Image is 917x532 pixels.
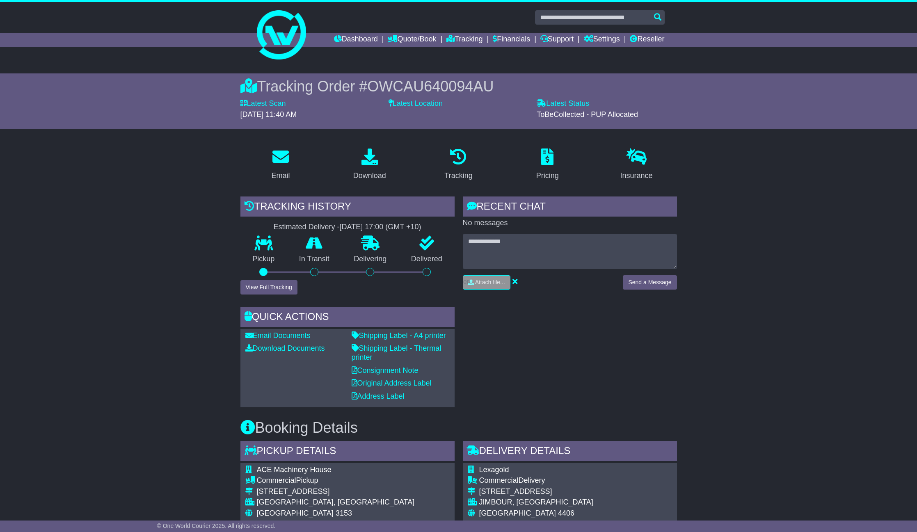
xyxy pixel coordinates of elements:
[240,280,297,295] button: View Full Tracking
[240,110,297,119] span: [DATE] 11:40 AM
[537,99,589,108] label: Latest Status
[240,223,455,232] div: Estimated Delivery -
[352,392,405,400] a: Address Label
[336,509,352,517] span: 3153
[352,344,441,361] a: Shipping Label - Thermal printer
[257,498,415,507] div: [GEOGRAPHIC_DATA], [GEOGRAPHIC_DATA]
[271,170,290,181] div: Email
[240,420,677,436] h3: Booking Details
[463,196,677,219] div: RECENT CHAT
[352,379,432,387] a: Original Address Label
[537,110,638,119] span: ToBeCollected - PUP Allocated
[352,331,446,340] a: Shipping Label - A4 printer
[479,509,556,517] span: [GEOGRAPHIC_DATA]
[257,476,415,485] div: Pickup
[257,466,332,474] span: ACE Machinery House
[240,307,455,329] div: Quick Actions
[479,487,604,496] div: [STREET_ADDRESS]
[479,476,604,485] div: Delivery
[620,170,653,181] div: Insurance
[245,331,311,340] a: Email Documents
[540,33,574,47] a: Support
[389,99,443,108] label: Latest Location
[439,146,478,184] a: Tracking
[240,99,286,108] label: Latest Scan
[623,275,677,290] button: Send a Message
[340,223,421,232] div: [DATE] 17:00 (GMT +10)
[493,33,530,47] a: Financials
[536,170,559,181] div: Pricing
[342,255,399,264] p: Delivering
[584,33,620,47] a: Settings
[157,523,276,529] span: © One World Courier 2025. All rights reserved.
[353,170,386,181] div: Download
[245,344,325,352] a: Download Documents
[388,33,436,47] a: Quote/Book
[367,78,494,95] span: OWCAU640094AU
[287,255,342,264] p: In Transit
[446,33,483,47] a: Tracking
[463,441,677,463] div: Delivery Details
[479,466,509,474] span: Lexagold
[257,476,296,484] span: Commercial
[463,219,677,228] p: No messages
[348,146,391,184] a: Download
[630,33,664,47] a: Reseller
[352,366,418,374] a: Consignment Note
[257,487,415,496] div: [STREET_ADDRESS]
[240,78,677,95] div: Tracking Order #
[444,170,472,181] div: Tracking
[479,498,604,507] div: JIMBOUR, [GEOGRAPHIC_DATA]
[531,146,564,184] a: Pricing
[240,441,455,463] div: Pickup Details
[479,476,519,484] span: Commercial
[257,509,334,517] span: [GEOGRAPHIC_DATA]
[558,509,574,517] span: 4406
[399,255,455,264] p: Delivered
[240,255,287,264] p: Pickup
[615,146,658,184] a: Insurance
[266,146,295,184] a: Email
[334,33,378,47] a: Dashboard
[240,196,455,219] div: Tracking history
